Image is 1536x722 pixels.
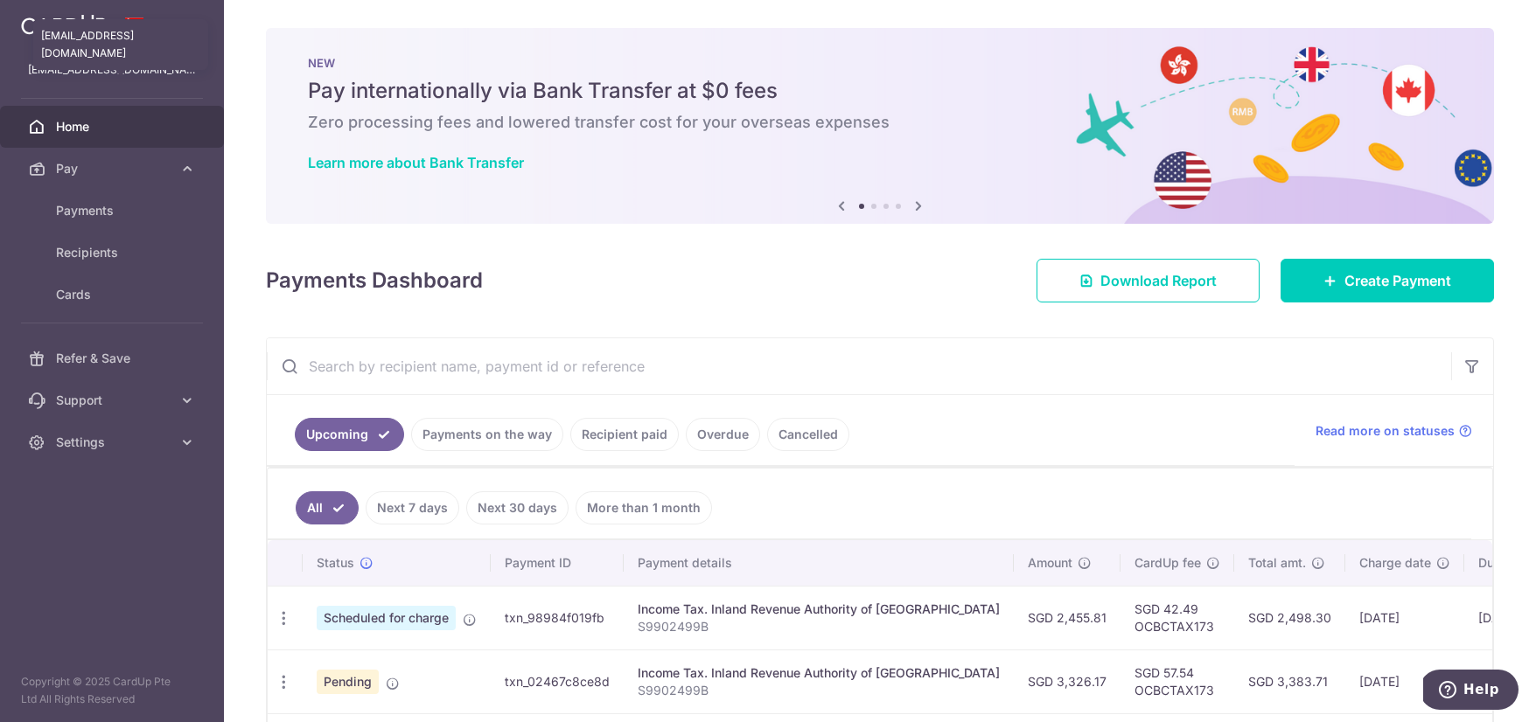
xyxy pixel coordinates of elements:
[56,286,171,303] span: Cards
[491,649,624,713] td: txn_02467c8ce8d
[266,265,483,296] h4: Payments Dashboard
[767,418,849,451] a: Cancelled
[638,664,1000,682] div: Income Tax. Inland Revenue Authority of [GEOGRAPHIC_DATA]
[491,586,624,649] td: txn_98984f019fb
[267,338,1451,394] input: Search by recipient name, payment id or reference
[1234,649,1345,713] td: SGD 3,383.71
[33,19,208,70] div: [EMAIL_ADDRESS][DOMAIN_NAME]
[1478,554,1531,572] span: Due date
[1028,554,1072,572] span: Amount
[411,418,563,451] a: Payments on the way
[56,350,171,367] span: Refer & Save
[1345,586,1464,649] td: [DATE]
[624,540,1014,586] th: Payment details
[1037,259,1260,302] a: Download Report
[1316,422,1455,440] span: Read more on statuses
[317,606,456,630] span: Scheduled for charge
[686,418,760,451] a: Overdue
[308,154,524,171] a: Learn more about Bank Transfer
[1316,422,1472,440] a: Read more on statuses
[638,618,1000,635] p: S9902499B
[1423,670,1519,713] iframe: Opens a widget where you can find more information
[1014,649,1121,713] td: SGD 3,326.17
[1248,554,1306,572] span: Total amt.
[317,554,354,572] span: Status
[638,601,1000,618] div: Income Tax. Inland Revenue Authority of [GEOGRAPHIC_DATA]
[56,118,171,135] span: Home
[491,540,624,586] th: Payment ID
[1344,270,1451,291] span: Create Payment
[1135,554,1201,572] span: CardUp fee
[366,491,459,524] a: Next 7 days
[317,670,379,694] span: Pending
[576,491,712,524] a: More than 1 month
[56,434,171,451] span: Settings
[466,491,569,524] a: Next 30 days
[56,244,171,261] span: Recipients
[28,61,196,79] p: [EMAIL_ADDRESS][DOMAIN_NAME]
[1281,259,1494,302] a: Create Payment
[638,682,1000,699] p: S9902499B
[296,491,359,524] a: All
[1121,649,1234,713] td: SGD 57.54 OCBCTAX173
[570,418,679,451] a: Recipient paid
[295,418,404,451] a: Upcoming
[21,14,107,35] img: CardUp
[266,28,1494,224] img: Bank transfer banner
[1234,586,1345,649] td: SGD 2,498.30
[1100,270,1217,291] span: Download Report
[56,160,171,177] span: Pay
[1014,586,1121,649] td: SGD 2,455.81
[308,77,1452,105] h5: Pay internationally via Bank Transfer at $0 fees
[1359,554,1431,572] span: Charge date
[308,56,1452,70] p: NEW
[1121,586,1234,649] td: SGD 42.49 OCBCTAX173
[56,392,171,409] span: Support
[308,112,1452,133] h6: Zero processing fees and lowered transfer cost for your overseas expenses
[1345,649,1464,713] td: [DATE]
[56,202,171,219] span: Payments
